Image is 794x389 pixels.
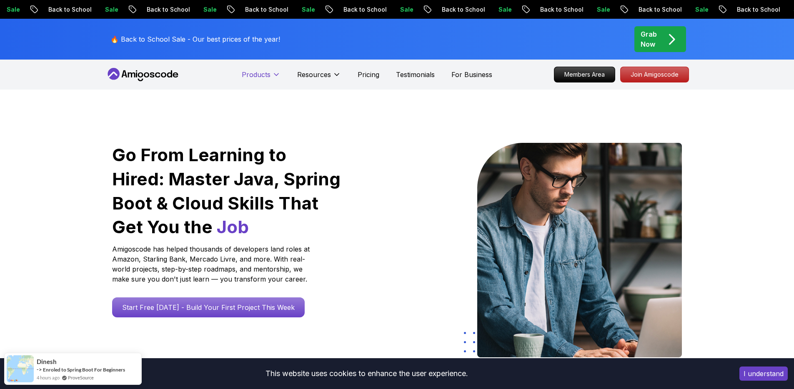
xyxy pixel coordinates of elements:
[294,5,321,14] p: Sale
[641,29,657,49] p: Grab Now
[110,34,280,44] p: 🔥 Back to School Sale - Our best prices of the year!
[336,5,392,14] p: Back to School
[37,366,42,373] span: ->
[242,70,281,86] button: Products
[195,5,222,14] p: Sale
[621,67,689,82] p: Join Amigoscode
[358,70,379,80] a: Pricing
[739,367,788,381] button: Accept cookies
[396,70,435,80] a: Testimonials
[620,67,689,82] a: Join Amigoscode
[97,5,124,14] p: Sale
[112,244,312,284] p: Amigoscode has helped thousands of developers land roles at Amazon, Starling Bank, Mercado Livre,...
[37,358,57,365] span: Dinesh
[40,5,97,14] p: Back to School
[237,5,294,14] p: Back to School
[112,297,305,317] a: Start Free [DATE] - Build Your First Project This Week
[451,70,492,80] a: For Business
[297,70,341,86] button: Resources
[532,5,589,14] p: Back to School
[297,70,331,80] p: Resources
[687,5,714,14] p: Sale
[139,5,195,14] p: Back to School
[217,216,249,237] span: Job
[392,5,419,14] p: Sale
[7,355,34,382] img: provesource social proof notification image
[729,5,786,14] p: Back to School
[589,5,616,14] p: Sale
[631,5,687,14] p: Back to School
[43,367,125,373] a: Enroled to Spring Boot For Beginners
[434,5,491,14] p: Back to School
[112,143,342,239] h1: Go From Learning to Hired: Master Java, Spring Boot & Cloud Skills That Get You the
[68,374,94,381] a: ProveSource
[554,67,615,82] a: Members Area
[491,5,517,14] p: Sale
[242,70,271,80] p: Products
[6,364,727,383] div: This website uses cookies to enhance the user experience.
[37,374,60,381] span: 4 hours ago
[477,143,682,357] img: hero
